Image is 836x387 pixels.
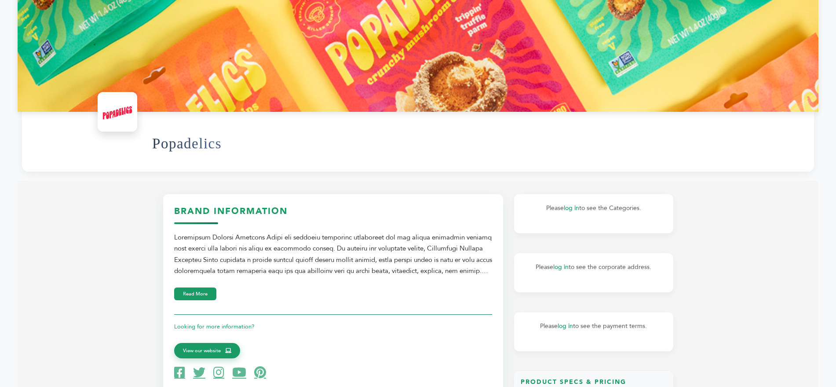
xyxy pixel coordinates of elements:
[100,94,135,129] img: Popadelics Logo
[523,321,664,332] p: Please to see the payment terms.
[523,203,664,214] p: Please to see the Categories.
[152,122,222,165] h1: Popadelics
[523,262,664,273] p: Please to see the corporate address.
[174,287,216,300] button: Read More
[174,205,492,224] h3: Brand Information
[174,232,492,277] div: Loremipsum Dolorsi Ametcons Adipi eli seddoeiu temporinc utlaboreet dol mag aliqua enimadmin veni...
[558,322,573,330] a: log in
[174,321,492,332] p: Looking for more information?
[183,347,221,355] span: View our website
[174,343,240,359] a: View our website
[553,263,569,271] a: log in
[564,204,579,212] a: log in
